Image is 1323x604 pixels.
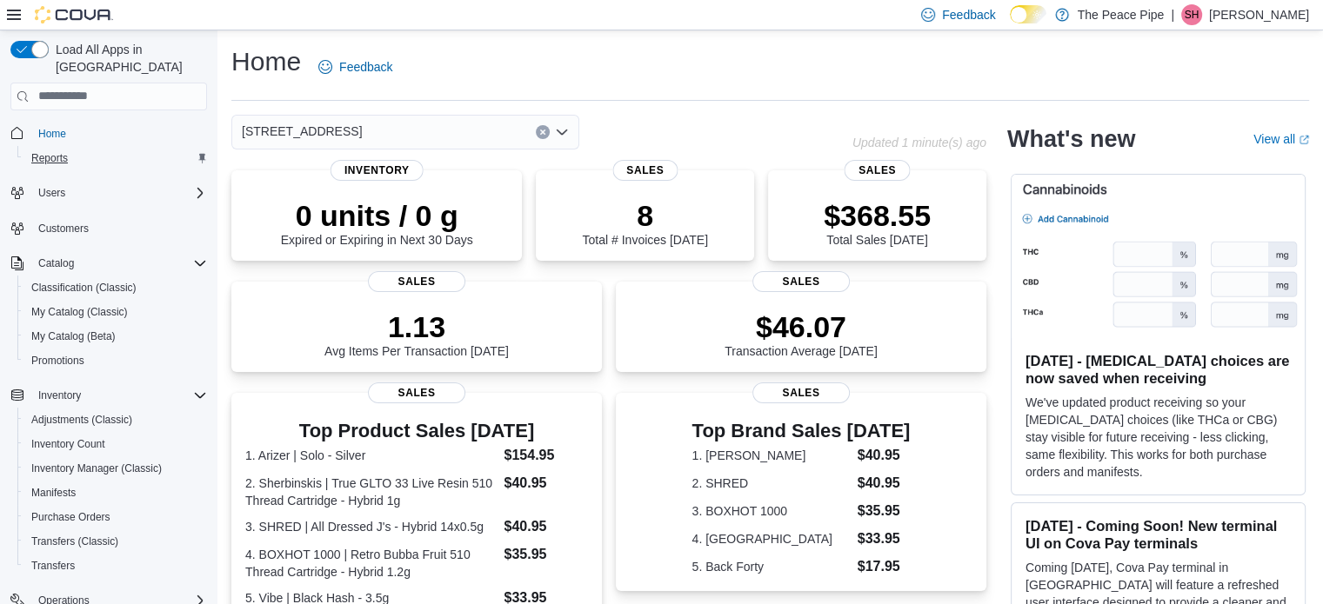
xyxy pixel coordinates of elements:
[24,482,207,503] span: Manifests
[752,382,850,403] span: Sales
[1026,517,1291,552] h3: [DATE] - Coming Soon! New terminal UI on Cova Pay terminals
[31,253,207,274] span: Catalog
[858,556,911,577] dd: $17.95
[31,510,110,524] span: Purchase Orders
[31,534,118,548] span: Transfers (Classic)
[24,507,207,528] span: Purchase Orders
[17,146,214,170] button: Reports
[582,198,707,233] p: 8
[38,222,89,236] span: Customers
[555,125,569,139] button: Open list of options
[31,305,128,319] span: My Catalog (Classic)
[17,554,214,578] button: Transfers
[24,434,112,455] a: Inventory Count
[1253,132,1309,146] a: View allExternal link
[31,217,207,239] span: Customers
[24,409,207,430] span: Adjustments (Classic)
[331,160,424,181] span: Inventory
[692,475,851,492] dt: 2. SHRED
[858,501,911,521] dd: $35.95
[245,546,497,581] dt: 4. BOXHOT 1000 | Retro Bubba Fruit 510 Thread Cartridge - Hybrid 1.2g
[231,44,301,79] h1: Home
[1007,125,1135,153] h2: What's new
[24,531,207,552] span: Transfers (Classic)
[31,385,88,406] button: Inventory
[692,530,851,548] dt: 4. [GEOGRAPHIC_DATA]
[49,41,207,76] span: Load All Apps in [GEOGRAPHIC_DATA]
[1299,135,1309,145] svg: External link
[24,434,207,455] span: Inventory Count
[24,555,207,576] span: Transfers
[24,302,207,322] span: My Catalog (Classic)
[245,421,588,441] h3: Top Product Sales [DATE]
[612,160,678,181] span: Sales
[824,198,931,233] p: $368.55
[38,388,81,402] span: Inventory
[3,383,214,408] button: Inventory
[17,456,214,481] button: Inventory Manager (Classic)
[1078,4,1165,25] p: The Peace Pipe
[17,432,214,456] button: Inventory Count
[35,6,113,23] img: Cova
[24,326,207,347] span: My Catalog (Beta)
[3,181,214,205] button: Users
[24,326,123,347] a: My Catalog (Beta)
[17,324,214,348] button: My Catalog (Beta)
[24,302,135,322] a: My Catalog (Classic)
[692,558,851,575] dt: 5. Back Forty
[24,531,125,552] a: Transfers (Classic)
[1171,4,1174,25] p: |
[24,277,207,298] span: Classification (Classic)
[1209,4,1309,25] p: [PERSON_NAME]
[38,127,66,141] span: Home
[31,354,84,368] span: Promotions
[31,123,73,144] a: Home
[17,529,214,554] button: Transfers (Classic)
[339,58,392,76] span: Feedback
[311,50,399,84] a: Feedback
[582,198,707,247] div: Total # Invoices [DATE]
[3,121,214,146] button: Home
[17,505,214,529] button: Purchase Orders
[24,458,207,479] span: Inventory Manager (Classic)
[31,183,72,203] button: Users
[17,275,214,300] button: Classification (Classic)
[1181,4,1202,25] div: Sarah Hatch
[31,253,81,274] button: Catalog
[504,516,587,537] dd: $40.95
[725,309,878,344] p: $46.07
[368,382,465,403] span: Sales
[504,544,587,565] dd: $35.95
[1026,394,1291,481] p: We've updated product receiving so your [MEDICAL_DATA] choices (like THCa or CBG) stay visible fo...
[17,481,214,505] button: Manifests
[3,216,214,241] button: Customers
[692,421,911,441] h3: Top Brand Sales [DATE]
[24,482,83,503] a: Manifests
[24,409,139,430] a: Adjustments (Classic)
[536,125,550,139] button: Clear input
[824,198,931,247] div: Total Sales [DATE]
[31,151,68,165] span: Reports
[858,473,911,494] dd: $40.95
[31,123,207,144] span: Home
[504,445,587,466] dd: $154.95
[324,309,509,358] div: Avg Items Per Transaction [DATE]
[17,408,214,432] button: Adjustments (Classic)
[692,502,851,520] dt: 3. BOXHOT 1000
[858,445,911,466] dd: $40.95
[38,256,74,270] span: Catalog
[324,309,509,344] p: 1.13
[31,437,105,451] span: Inventory Count
[31,218,96,239] a: Customers
[3,251,214,275] button: Catalog
[752,271,850,292] span: Sales
[31,559,75,573] span: Transfers
[281,198,473,247] div: Expired or Expiring in Next 30 Days
[24,350,207,371] span: Promotions
[24,148,75,169] a: Reports
[1010,5,1046,23] input: Dark Mode
[692,447,851,464] dt: 1. [PERSON_NAME]
[858,528,911,549] dd: $33.95
[31,329,116,343] span: My Catalog (Beta)
[1026,352,1291,387] h3: [DATE] - [MEDICAL_DATA] choices are now saved when receiving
